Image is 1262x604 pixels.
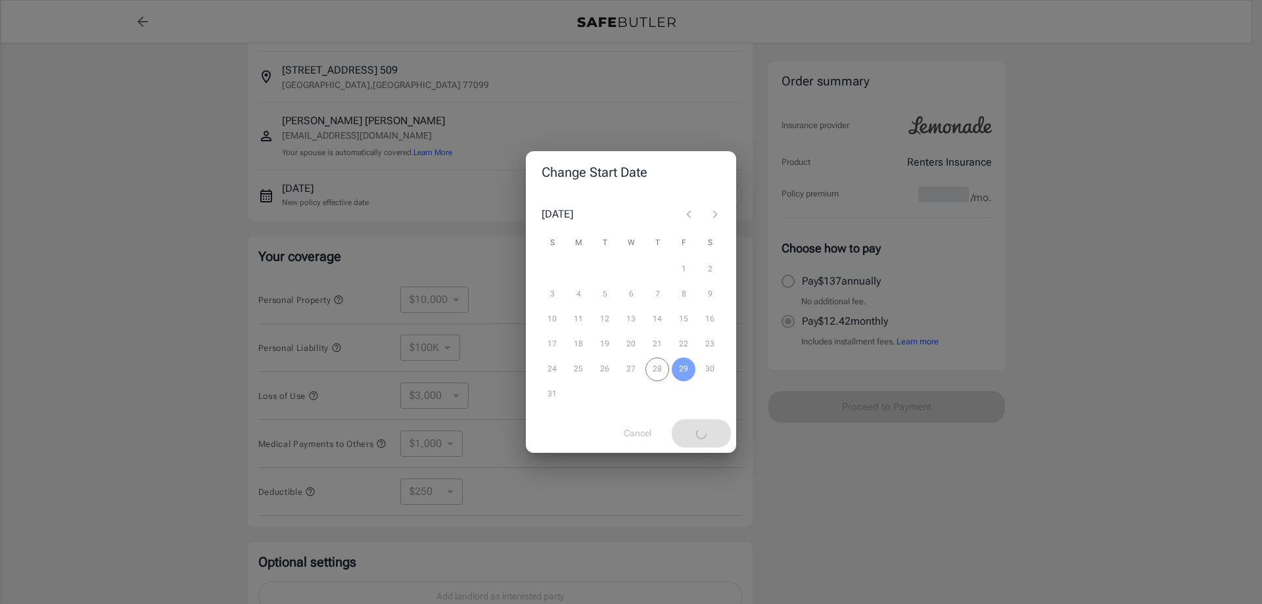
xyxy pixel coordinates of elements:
div: [DATE] [542,206,573,222]
span: Wednesday [619,230,643,256]
span: Tuesday [593,230,617,256]
span: Friday [672,230,695,256]
span: Sunday [540,230,564,256]
span: Thursday [645,230,669,256]
h2: Change Start Date [526,151,736,193]
span: Saturday [698,230,722,256]
span: Monday [567,230,590,256]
